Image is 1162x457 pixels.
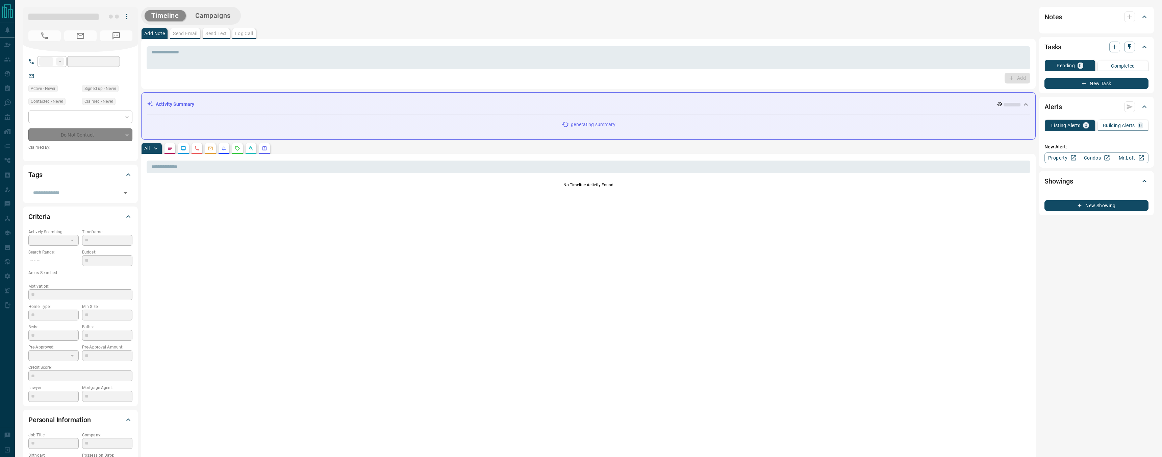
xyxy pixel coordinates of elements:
[28,432,79,438] p: Job Title:
[145,10,186,21] button: Timeline
[28,229,79,235] p: Actively Searching:
[28,283,132,289] p: Motivation:
[28,128,132,141] div: Do Not Contact
[262,146,267,151] svg: Agent Actions
[1079,63,1082,68] p: 0
[1044,78,1148,89] button: New Task
[1044,42,1061,52] h2: Tasks
[84,85,116,92] span: Signed up - Never
[28,385,79,391] p: Lawyer:
[28,364,132,370] p: Credit Score:
[28,414,91,425] h2: Personal Information
[248,146,254,151] svg: Opportunities
[28,249,79,255] p: Search Range:
[31,85,55,92] span: Active - Never
[221,146,227,151] svg: Listing Alerts
[1079,152,1114,163] a: Condos
[571,121,615,128] p: generating summary
[28,144,132,150] p: Claimed By:
[121,188,130,198] button: Open
[147,98,1030,111] div: Activity Summary
[1114,152,1148,163] a: Mr.Loft
[28,211,50,222] h2: Criteria
[167,146,173,151] svg: Notes
[1044,143,1148,150] p: New Alert:
[144,146,150,151] p: All
[28,324,79,330] p: Beds:
[82,304,132,310] p: Min Size:
[181,146,186,151] svg: Lead Browsing Activity
[31,98,63,105] span: Contacted - Never
[1139,123,1142,128] p: 0
[28,255,79,266] p: -- - --
[1044,176,1073,187] h2: Showings
[235,146,240,151] svg: Requests
[82,432,132,438] p: Company:
[1057,63,1075,68] p: Pending
[1044,101,1062,112] h2: Alerts
[100,30,132,41] span: No Number
[39,73,42,78] a: --
[82,344,132,350] p: Pre-Approval Amount:
[156,101,194,108] p: Activity Summary
[1044,9,1148,25] div: Notes
[1044,39,1148,55] div: Tasks
[28,344,79,350] p: Pre-Approved:
[82,249,132,255] p: Budget:
[1044,173,1148,189] div: Showings
[188,10,237,21] button: Campaigns
[28,209,132,225] div: Criteria
[147,182,1030,188] p: No Timeline Activity Found
[82,324,132,330] p: Baths:
[1103,123,1135,128] p: Building Alerts
[1044,200,1148,211] button: New Showing
[64,30,97,41] span: No Email
[194,146,200,151] svg: Calls
[28,412,132,428] div: Personal Information
[82,229,132,235] p: Timeframe:
[1111,64,1135,68] p: Completed
[1044,11,1062,22] h2: Notes
[82,385,132,391] p: Mortgage Agent:
[1044,152,1079,163] a: Property
[28,169,42,180] h2: Tags
[144,31,165,36] p: Add Note
[208,146,213,151] svg: Emails
[28,304,79,310] p: Home Type:
[28,167,132,183] div: Tags
[1051,123,1081,128] p: Listing Alerts
[28,30,61,41] span: No Number
[1044,99,1148,115] div: Alerts
[84,98,113,105] span: Claimed - Never
[28,270,132,276] p: Areas Searched:
[1085,123,1087,128] p: 0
